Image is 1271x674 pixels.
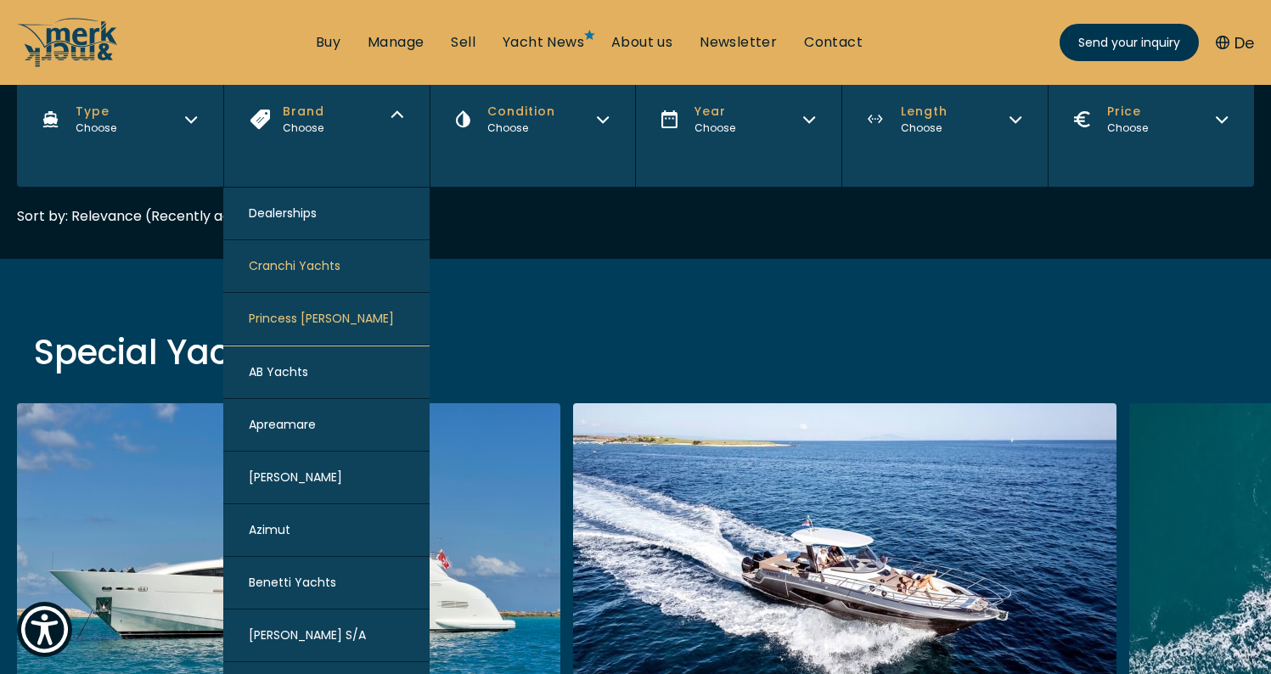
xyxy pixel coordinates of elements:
a: Buy [316,33,340,52]
div: Choose [695,121,735,136]
a: Contact [804,33,863,52]
div: Sort by: Relevance (Recently added) [17,205,263,227]
span: AB Yachts [249,363,308,381]
span: Benetti Yachts [249,574,336,592]
a: Send your inquiry [1060,24,1199,61]
div: Choose [76,121,116,136]
span: [PERSON_NAME] [249,469,342,486]
div: Choose [901,121,948,136]
a: Manage [368,33,424,52]
span: [PERSON_NAME] S/A [249,626,366,644]
button: Princess [PERSON_NAME] [223,293,430,345]
span: Length [901,103,948,121]
button: [PERSON_NAME] S/A [223,609,430,662]
div: Choose [283,121,324,136]
span: Year [695,103,735,121]
div: Choose [1107,121,1148,136]
span: Apreamare [249,416,316,434]
a: Yacht News [503,33,584,52]
span: Brand [283,103,324,121]
button: Apreamare [223,399,430,452]
div: Dealerships [223,188,430,240]
button: [PERSON_NAME] [223,452,430,504]
button: Price [1048,52,1254,187]
a: About us [611,33,672,52]
span: Price [1107,103,1148,121]
button: Azimut [223,504,430,557]
button: AB Yachts [223,345,430,399]
a: Sell [451,33,475,52]
span: Azimut [249,521,290,539]
span: Condition [487,103,555,121]
button: Type [17,52,223,187]
button: Condition [430,52,636,187]
button: Show Accessibility Preferences [17,602,72,657]
span: Type [76,103,116,121]
span: Princess [PERSON_NAME] [249,310,394,328]
a: Newsletter [700,33,777,52]
button: Benetti Yachts [223,557,430,609]
button: Length [841,52,1048,187]
button: Brand [223,52,430,187]
button: Cranchi Yachts [223,240,430,293]
span: Cranchi Yachts [249,257,340,275]
button: Year [635,52,841,187]
button: De [1216,31,1254,54]
div: Choose [487,121,555,136]
span: Send your inquiry [1078,34,1180,52]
